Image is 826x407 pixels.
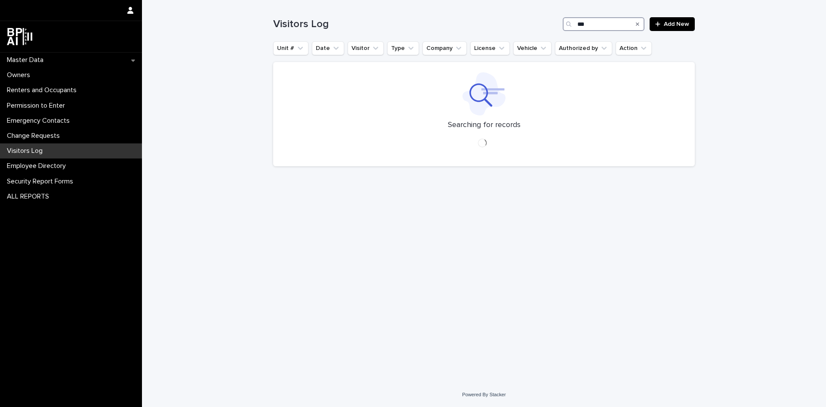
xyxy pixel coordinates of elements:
p: Owners [3,71,37,79]
p: Visitors Log [3,147,49,155]
a: Add New [650,17,695,31]
p: Master Data [3,56,50,64]
button: Date [312,41,344,55]
button: License [470,41,510,55]
p: Renters and Occupants [3,86,83,94]
button: Unit # [273,41,308,55]
a: Powered By Stacker [462,392,505,397]
button: Company [422,41,467,55]
button: Authorized by [555,41,612,55]
p: Change Requests [3,132,67,140]
button: Type [387,41,419,55]
p: Employee Directory [3,162,73,170]
h1: Visitors Log [273,18,559,31]
img: dwgmcNfxSF6WIOOXiGgu [7,28,32,45]
p: Emergency Contacts [3,117,77,125]
p: Security Report Forms [3,177,80,186]
button: Action [616,41,652,55]
p: Searching for records [448,121,521,130]
button: Visitor [348,41,384,55]
p: Permission to Enter [3,102,72,110]
span: Add New [664,21,689,27]
p: ALL REPORTS [3,193,56,201]
input: Search [563,17,644,31]
button: Vehicle [513,41,552,55]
